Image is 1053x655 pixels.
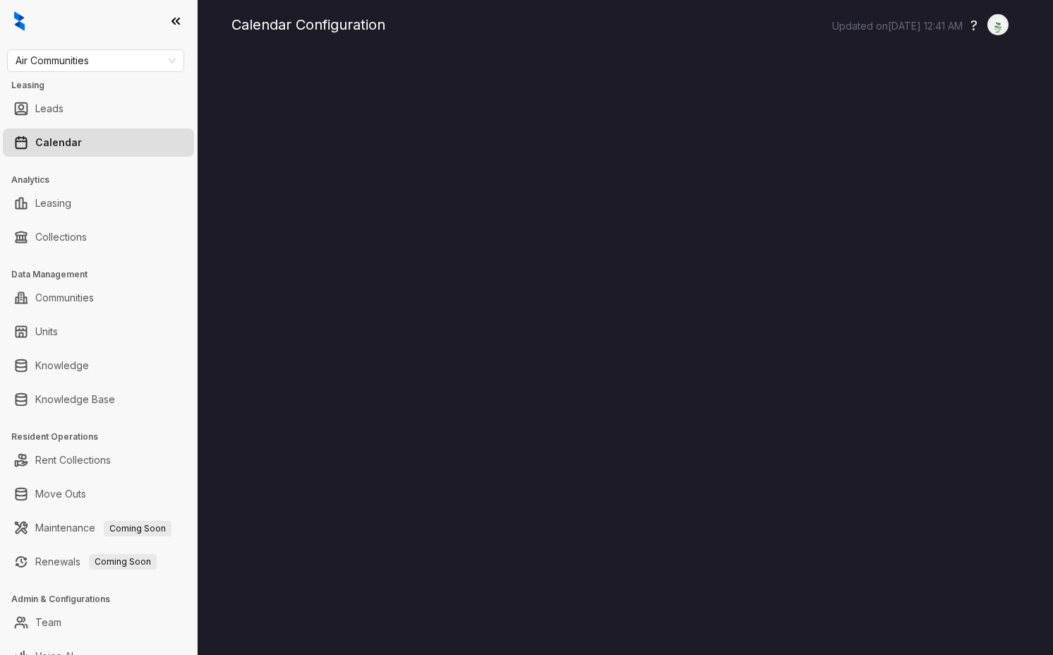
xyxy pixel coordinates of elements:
[231,56,1019,655] iframe: retool
[11,593,197,606] h3: Admin & Configurations
[14,11,25,31] img: logo
[3,189,194,217] li: Leasing
[3,548,194,576] li: Renewals
[3,608,194,637] li: Team
[3,446,194,474] li: Rent Collections
[11,79,197,92] h3: Leasing
[832,19,963,33] p: Updated on [DATE] 12:41 AM
[3,480,194,508] li: Move Outs
[11,268,197,281] h3: Data Management
[35,223,87,251] a: Collections
[11,174,197,186] h3: Analytics
[3,385,194,414] li: Knowledge Base
[35,480,86,508] a: Move Outs
[104,521,172,536] span: Coming Soon
[35,548,157,576] a: RenewalsComing Soon
[3,223,194,251] li: Collections
[970,15,977,36] button: ?
[35,189,71,217] a: Leasing
[35,128,82,157] a: Calendar
[231,14,1019,35] div: Calendar Configuration
[35,284,94,312] a: Communities
[3,128,194,157] li: Calendar
[3,284,194,312] li: Communities
[35,446,111,474] a: Rent Collections
[35,95,64,123] a: Leads
[3,318,194,346] li: Units
[35,318,58,346] a: Units
[35,608,61,637] a: Team
[3,95,194,123] li: Leads
[11,431,197,443] h3: Resident Operations
[3,351,194,380] li: Knowledge
[35,385,115,414] a: Knowledge Base
[988,18,1008,32] img: UserAvatar
[89,554,157,570] span: Coming Soon
[3,514,194,542] li: Maintenance
[35,351,89,380] a: Knowledge
[16,50,176,71] span: Air Communities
